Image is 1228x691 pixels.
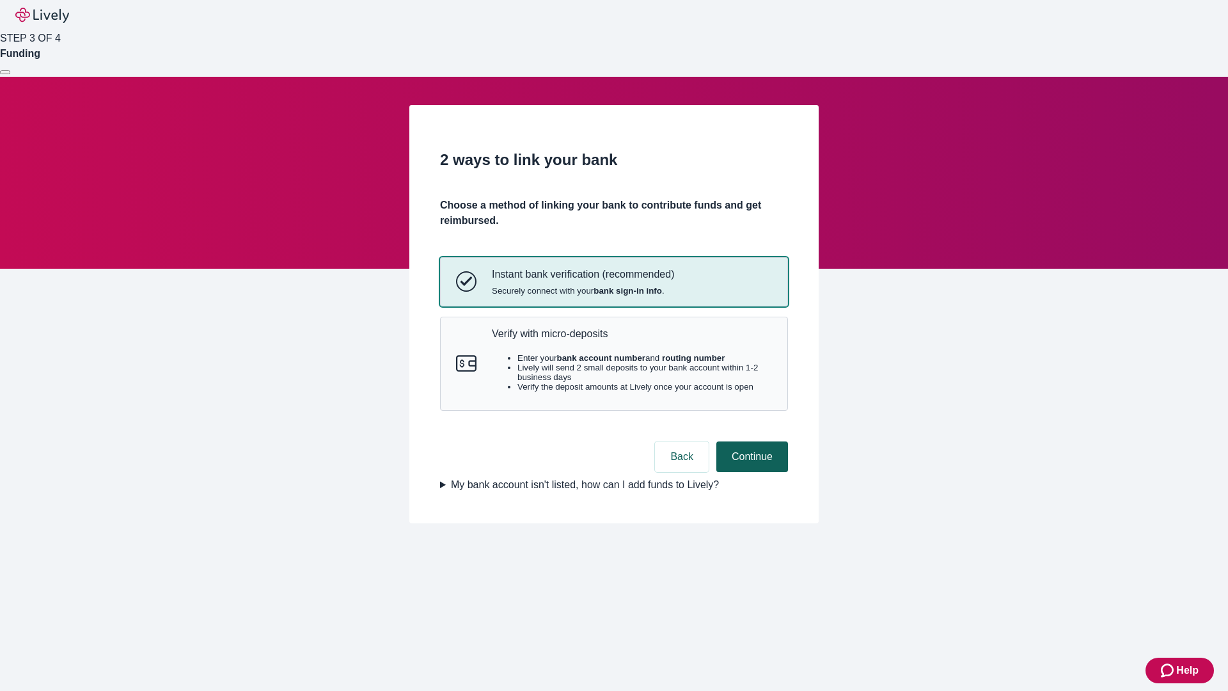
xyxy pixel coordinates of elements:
li: Enter your and [517,353,772,363]
button: Back [655,441,709,472]
button: Instant bank verificationInstant bank verification (recommended)Securely connect with yourbank si... [441,258,787,305]
span: Help [1176,663,1199,678]
strong: bank sign-in info [594,286,662,296]
button: Micro-depositsVerify with micro-depositsEnter yourbank account numberand routing numberLively wil... [441,317,787,411]
span: Securely connect with your . [492,286,674,296]
summary: My bank account isn't listed, how can I add funds to Lively? [440,477,788,493]
h4: Choose a method of linking your bank to contribute funds and get reimbursed. [440,198,788,228]
p: Instant bank verification (recommended) [492,268,674,280]
button: Continue [716,441,788,472]
svg: Micro-deposits [456,353,476,374]
li: Lively will send 2 small deposits to your bank account within 1-2 business days [517,363,772,382]
svg: Zendesk support icon [1161,663,1176,678]
svg: Instant bank verification [456,271,476,292]
p: Verify with micro-deposits [492,328,772,340]
h2: 2 ways to link your bank [440,148,788,171]
button: Zendesk support iconHelp [1145,658,1214,683]
img: Lively [15,8,69,23]
strong: routing number [662,353,725,363]
li: Verify the deposit amounts at Lively once your account is open [517,382,772,392]
strong: bank account number [557,353,646,363]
